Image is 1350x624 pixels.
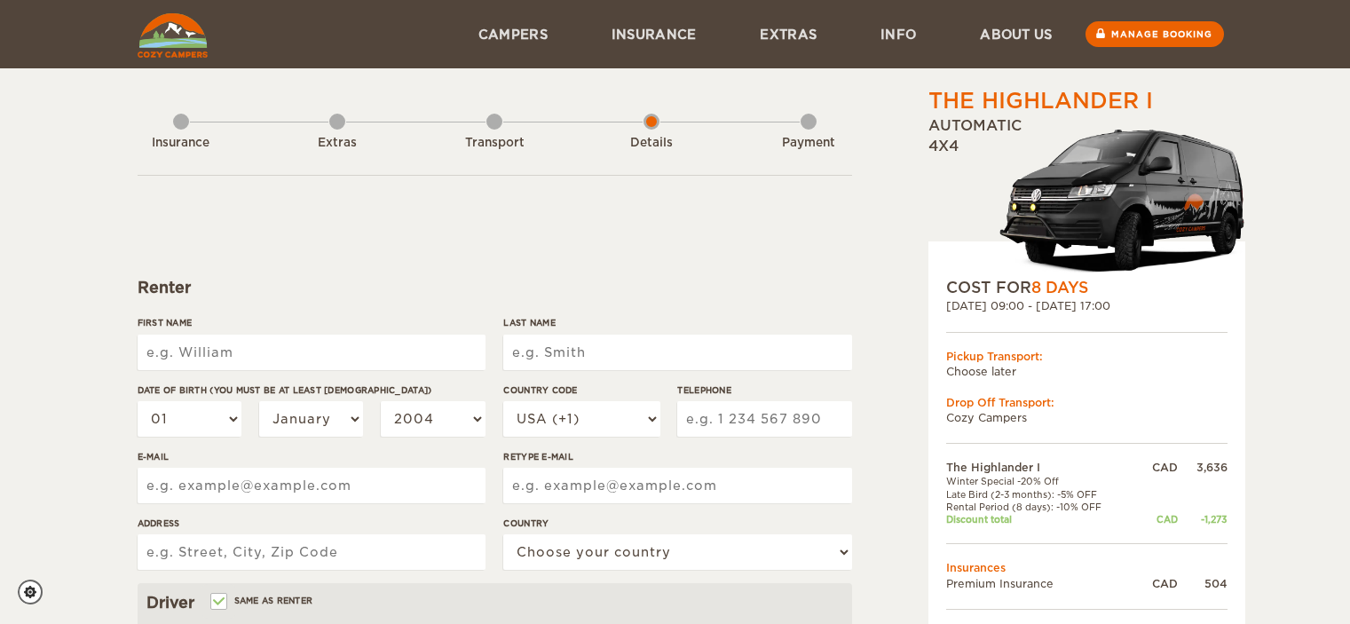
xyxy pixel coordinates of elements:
input: Same as renter [212,597,224,609]
label: Last Name [503,316,851,329]
td: Cozy Campers [946,410,1228,425]
label: Date of birth (You must be at least [DEMOGRAPHIC_DATA]) [138,383,486,397]
input: e.g. Smith [503,335,851,370]
input: e.g. 1 234 567 890 [677,401,851,437]
div: Pickup Transport: [946,349,1228,364]
label: E-mail [138,450,486,463]
label: Address [138,517,486,530]
span: 8 Days [1031,279,1088,296]
div: 504 [1178,576,1228,591]
img: stor-stuttur-old-new-5.png [999,122,1245,277]
td: Discount total [946,513,1135,525]
td: Insurances [946,560,1228,575]
a: Cookie settings [18,580,54,604]
label: First Name [138,316,486,329]
div: CAD [1135,460,1178,475]
div: Transport [446,135,543,152]
div: Extras [288,135,386,152]
td: Premium Insurance [946,576,1135,591]
div: Renter [138,277,852,298]
div: 3,636 [1178,460,1228,475]
div: Payment [760,135,857,152]
label: Country [503,517,851,530]
label: Retype E-mail [503,450,851,463]
div: [DATE] 09:00 - [DATE] 17:00 [946,298,1228,313]
div: Insurance [132,135,230,152]
div: Automatic 4x4 [928,116,1245,277]
div: -1,273 [1178,513,1228,525]
td: Late Bird (2-3 months): -5% OFF [946,488,1135,501]
div: The Highlander I [928,86,1153,116]
td: Choose later [946,364,1228,379]
a: Manage booking [1086,21,1224,47]
input: e.g. Street, City, Zip Code [138,534,486,570]
div: CAD [1135,513,1178,525]
td: The Highlander I [946,460,1135,475]
input: e.g. example@example.com [503,468,851,503]
td: Rental Period (8 days): -10% OFF [946,501,1135,513]
div: Details [603,135,700,152]
div: Driver [146,592,843,613]
div: COST FOR [946,277,1228,298]
label: Country Code [503,383,659,397]
img: Cozy Campers [138,13,208,58]
div: Drop Off Transport: [946,395,1228,410]
td: Winter Special -20% Off [946,475,1135,487]
label: Telephone [677,383,851,397]
input: e.g. example@example.com [138,468,486,503]
div: CAD [1135,576,1178,591]
label: Same as renter [212,592,313,609]
input: e.g. William [138,335,486,370]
